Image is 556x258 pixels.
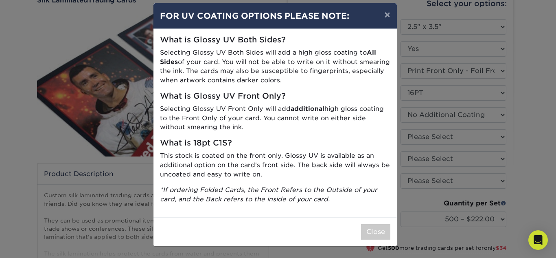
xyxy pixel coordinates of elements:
[378,3,396,26] button: ×
[160,139,390,148] h5: What is 18pt C1S?
[160,104,390,132] p: Selecting Glossy UV Front Only will add high gloss coating to the Front Only of your card. You ca...
[160,186,377,203] i: *If ordering Folded Cards, the Front Refers to the Outside of your card, and the Back refers to t...
[160,49,376,66] strong: All Sides
[160,151,390,179] p: This stock is coated on the front only. Glossy UV is available as an additional option on the car...
[160,92,390,101] h5: What is Glossy UV Front Only?
[160,35,390,45] h5: What is Glossy UV Both Sides?
[160,48,390,85] p: Selecting Glossy UV Both Sides will add a high gloss coating to of your card. You will not be abl...
[291,105,324,112] strong: additional
[160,10,390,22] h4: FOR UV COATING OPTIONS PLEASE NOTE:
[528,230,548,250] div: Open Intercom Messenger
[361,224,390,240] button: Close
